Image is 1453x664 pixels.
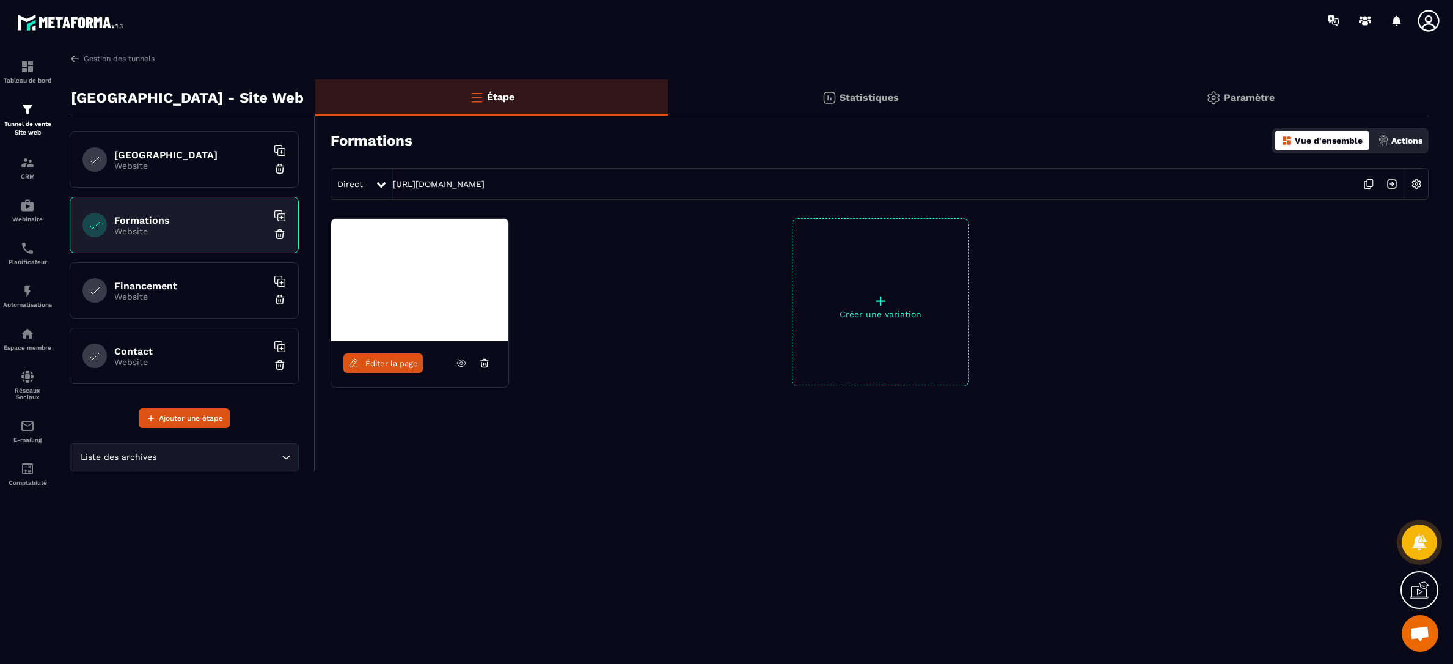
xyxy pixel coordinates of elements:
p: Website [114,357,267,367]
a: Éditer la page [343,353,423,373]
p: Tunnel de vente Site web [3,120,52,137]
img: setting-gr.5f69749f.svg [1206,90,1221,105]
p: Website [114,226,267,236]
h6: Financement [114,280,267,292]
img: dashboard-orange.40269519.svg [1281,135,1292,146]
a: emailemailE-mailing [3,410,52,452]
a: formationformationTableau de bord [3,50,52,93]
h6: Formations [114,215,267,226]
p: + [792,292,968,309]
img: scheduler [20,241,35,256]
p: Website [114,161,267,171]
p: [GEOGRAPHIC_DATA] - Site Web [71,86,304,110]
input: Search for option [159,451,279,464]
img: trash [274,228,286,240]
img: social-network [20,369,35,384]
img: formation [20,155,35,170]
a: formationformationCRM [3,146,52,189]
span: Ajouter une étape [159,412,223,424]
img: trash [274,293,286,306]
a: accountantaccountantComptabilité [3,452,52,495]
p: Tableau de bord [3,77,52,84]
button: Ajouter une étape [139,408,230,428]
a: formationformationTunnel de vente Site web [3,93,52,146]
span: Éditer la page [365,359,418,368]
img: accountant [20,462,35,476]
a: schedulerschedulerPlanificateur [3,232,52,275]
img: setting-w.858f3a88.svg [1405,172,1428,196]
p: Paramètre [1224,92,1275,103]
h3: Formations [331,132,412,149]
h6: Contact [114,345,267,357]
p: Vue d'ensemble [1295,136,1363,146]
p: Comptabilité [3,479,52,486]
p: Actions [1391,136,1422,146]
a: automationsautomationsEspace membre [3,317,52,360]
img: trash [274,163,286,175]
p: Étape [487,91,514,103]
img: automations [20,284,35,298]
img: formation [20,59,35,74]
img: trash [274,359,286,371]
p: E-mailing [3,437,52,443]
p: Automatisations [3,301,52,308]
img: image [331,219,369,231]
a: Gestion des tunnels [70,53,155,64]
img: arrow [70,53,81,64]
a: automationsautomationsAutomatisations [3,275,52,317]
p: Créer une variation [792,309,968,319]
a: social-networksocial-networkRéseaux Sociaux [3,360,52,410]
p: Espace membre [3,344,52,351]
img: formation [20,102,35,117]
p: Planificateur [3,259,52,265]
p: Website [114,292,267,301]
span: Direct [337,179,363,189]
img: email [20,419,35,433]
a: automationsautomationsWebinaire [3,189,52,232]
div: Ouvrir le chat [1402,615,1438,652]
img: automations [20,198,35,213]
img: automations [20,326,35,341]
p: CRM [3,173,52,180]
img: arrow-next.bcc2205e.svg [1380,172,1404,196]
img: bars-o.4a397970.svg [469,90,484,105]
a: [URL][DOMAIN_NAME] [393,179,485,189]
span: Liste des archives [78,451,159,464]
h6: [GEOGRAPHIC_DATA] [114,149,267,161]
img: actions.d6e523a2.png [1378,135,1389,146]
div: Search for option [70,443,299,471]
img: stats.20deebd0.svg [822,90,836,105]
p: Réseaux Sociaux [3,387,52,400]
p: Webinaire [3,216,52,223]
img: logo [17,11,127,34]
p: Statistiques [840,92,899,103]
